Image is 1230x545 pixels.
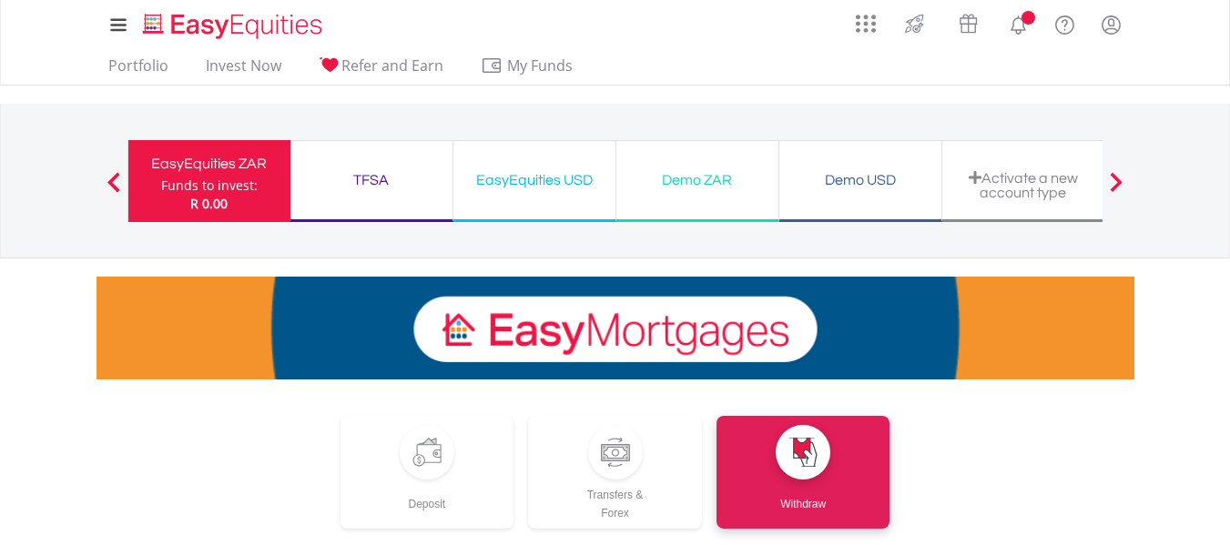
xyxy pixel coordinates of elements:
img: grid-menu-icon.svg [856,14,876,34]
div: TFSA [301,167,442,193]
div: Demo ZAR [627,167,767,193]
img: vouchers-v2.svg [953,9,983,38]
div: Demo USD [790,167,930,193]
a: Invest Now [198,56,289,85]
a: Deposit [341,416,514,529]
a: Vouchers [941,5,995,38]
img: EasyMortage Promotion Banner [97,277,1134,379]
a: My Profile [1088,5,1134,45]
img: thrive-v2.svg [900,9,930,38]
a: FAQ's and Support [1042,5,1088,41]
a: Transfers &Forex [528,416,702,529]
div: Funds to invest: [161,177,258,195]
span: My Funds [481,54,600,77]
div: Deposit [341,479,514,513]
span: Refer and Earn [341,56,443,76]
div: EasyEquities ZAR [139,151,280,177]
div: Transfers & Forex [528,479,702,522]
a: Portfolio [101,56,176,85]
div: Activate a new account type [953,170,1093,200]
span: R 0.00 [190,195,228,212]
div: EasyEquities USD [464,167,605,193]
a: Notifications [995,5,1042,41]
div: Withdraw [717,479,890,513]
a: Home page [136,5,330,41]
img: EasyEquities_Logo.png [139,11,330,41]
a: Withdraw [717,416,890,529]
a: Refer and Earn [311,56,451,85]
a: AppsGrid [844,5,888,34]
